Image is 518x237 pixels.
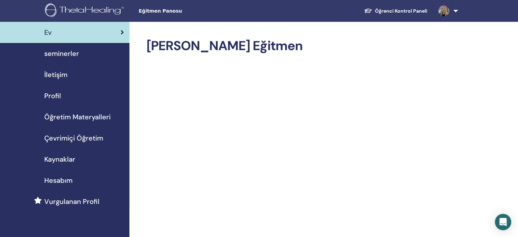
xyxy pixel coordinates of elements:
span: Profil [44,91,61,101]
span: seminerler [44,48,79,59]
img: graduation-cap-white.svg [364,8,372,14]
span: Ev [44,27,52,38]
span: Vurgulanan Profil [44,196,99,207]
a: Öğrenci Kontrol Paneli [359,5,433,17]
span: Hesabım [44,175,73,186]
img: logo.png [45,3,126,19]
span: Öğretim Materyalleri [44,112,111,122]
span: Eğitmen Panosu [139,8,241,15]
img: default.jpg [438,5,449,16]
span: İletişim [44,70,67,80]
div: Open Intercom Messenger [495,214,511,230]
span: Çevrimiçi Öğretim [44,133,103,143]
span: Kaynaklar [44,154,75,164]
h2: [PERSON_NAME] Eğitmen [146,38,457,54]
